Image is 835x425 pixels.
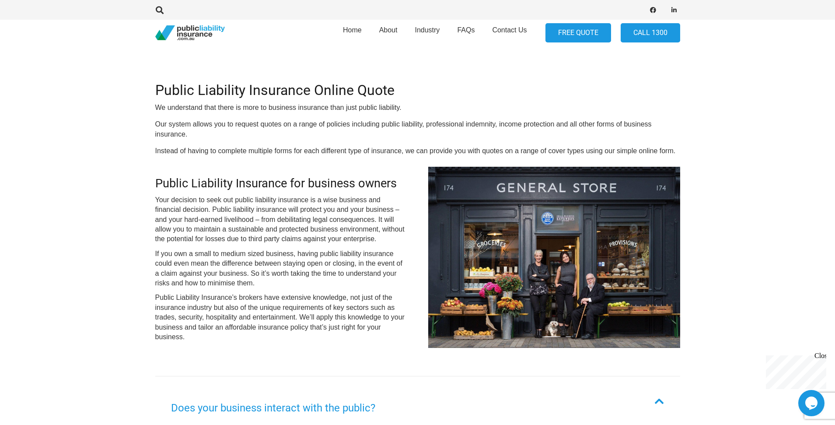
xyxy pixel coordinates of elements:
[798,390,826,416] iframe: chat widget
[155,196,405,243] span: Your decision to seek out public liability insurance is a wise business and financial decision. P...
[448,17,483,49] a: FAQs
[171,400,375,416] h2: Does your business interact with the public?
[155,176,407,191] h3: Public Liability Insurance for business owners
[483,17,535,49] a: Contact Us
[155,250,402,287] span: If you own a small to medium sized business, having public liability insurance could even mean th...
[151,6,169,14] a: Search
[370,17,406,49] a: About
[647,4,659,16] a: Facebook
[379,26,398,34] span: About
[155,119,680,139] p: Our system allows you to request quotes on a range of policies including public liability, profes...
[3,4,60,63] div: Chat live with an agent now!Close
[457,26,475,34] span: FAQs
[762,352,826,389] iframe: chat widget
[668,4,680,16] a: LinkedIn
[155,103,680,112] p: We understand that there is more to business insurance than just public liability.
[155,82,680,98] h2: Public Liability Insurance Online Quote
[415,26,440,34] span: Industry
[334,17,370,49] a: Home
[428,167,680,348] img: small business insurance Australia
[343,26,362,34] span: Home
[155,294,405,341] span: Public Liability Insurance’s brokers have extensive knowledge, not just of the insurance industry...
[155,25,225,41] a: pli_logotransparent
[545,23,611,43] a: FREE QUOTE
[155,146,680,156] p: Instead of having to complete multiple forms for each different type of insurance, we can provide...
[492,26,527,34] span: Contact Us
[406,17,448,49] a: Industry
[621,23,680,43] a: Call 1300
